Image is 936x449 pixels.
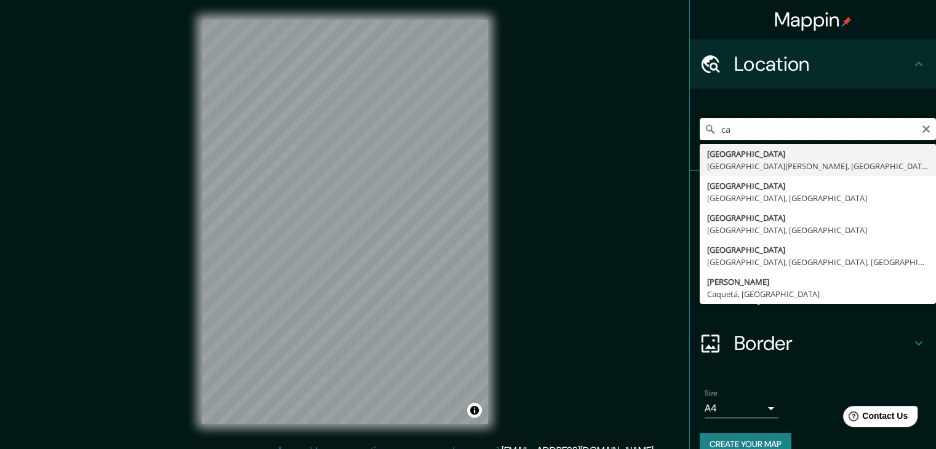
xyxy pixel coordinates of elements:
[774,7,852,32] h4: Mappin
[690,269,936,319] div: Layout
[467,403,482,418] button: Toggle attribution
[690,220,936,269] div: Style
[707,244,929,256] div: [GEOGRAPHIC_DATA]
[707,148,929,160] div: [GEOGRAPHIC_DATA]
[826,401,922,435] iframe: Help widget launcher
[707,212,929,224] div: [GEOGRAPHIC_DATA]
[707,276,929,288] div: [PERSON_NAME]
[690,39,936,89] div: Location
[707,160,929,172] div: [GEOGRAPHIC_DATA][PERSON_NAME], [GEOGRAPHIC_DATA]
[734,52,911,76] h4: Location
[842,17,852,26] img: pin-icon.png
[707,224,929,236] div: [GEOGRAPHIC_DATA], [GEOGRAPHIC_DATA]
[707,256,929,268] div: [GEOGRAPHIC_DATA], [GEOGRAPHIC_DATA], [GEOGRAPHIC_DATA]
[700,118,936,140] input: Pick your city or area
[707,180,929,192] div: [GEOGRAPHIC_DATA]
[705,388,718,399] label: Size
[707,192,929,204] div: [GEOGRAPHIC_DATA], [GEOGRAPHIC_DATA]
[690,171,936,220] div: Pins
[734,331,911,356] h4: Border
[921,122,931,134] button: Clear
[707,288,929,300] div: Caquetá, [GEOGRAPHIC_DATA]
[734,282,911,306] h4: Layout
[690,319,936,368] div: Border
[202,20,488,424] canvas: Map
[705,399,778,418] div: A4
